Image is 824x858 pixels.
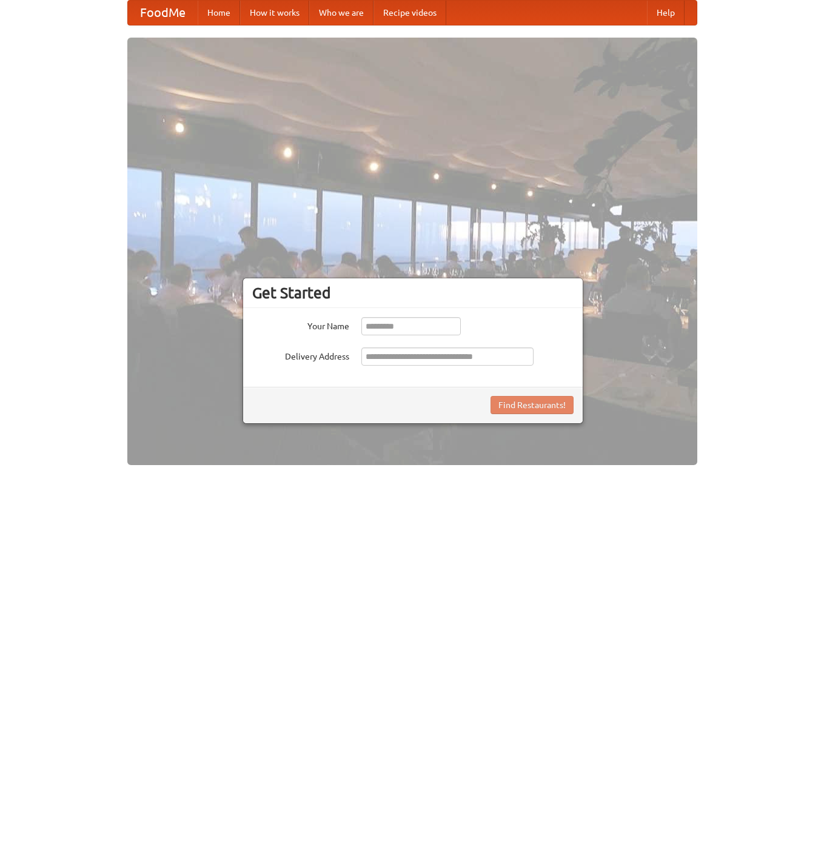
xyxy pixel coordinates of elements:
[309,1,373,25] a: Who we are
[198,1,240,25] a: Home
[252,347,349,363] label: Delivery Address
[647,1,685,25] a: Help
[252,284,574,302] h3: Get Started
[240,1,309,25] a: How it works
[128,1,198,25] a: FoodMe
[491,396,574,414] button: Find Restaurants!
[373,1,446,25] a: Recipe videos
[252,317,349,332] label: Your Name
